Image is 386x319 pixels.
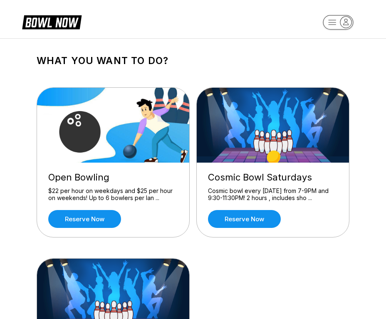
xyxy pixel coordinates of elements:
[208,187,338,202] div: Cosmic bowl every [DATE] from 7-9PM and 9:30-11:30PM! 2 hours , includes sho ...
[208,172,338,183] div: Cosmic Bowl Saturdays
[48,210,121,228] a: Reserve now
[208,210,281,228] a: Reserve now
[48,172,178,183] div: Open Bowling
[37,55,349,67] h1: What you want to do?
[48,187,178,202] div: $22 per hour on weekdays and $25 per hour on weekends! Up to 6 bowlers per lan ...
[197,88,350,163] img: Cosmic Bowl Saturdays
[37,88,190,163] img: Open Bowling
